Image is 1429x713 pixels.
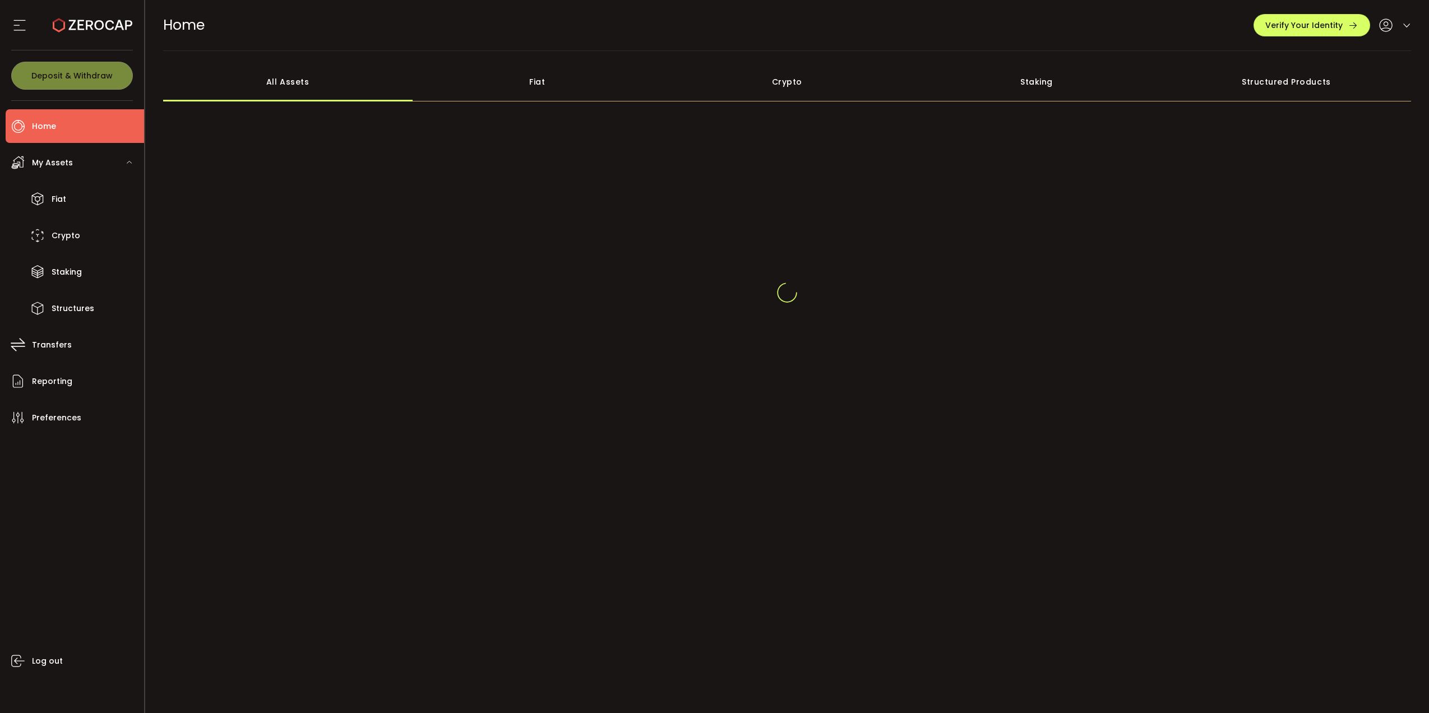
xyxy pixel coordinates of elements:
span: Log out [32,653,63,669]
span: Staking [52,264,82,280]
div: All Assets [163,62,413,101]
span: Home [163,15,205,35]
span: Home [32,118,56,135]
div: Fiat [413,62,662,101]
div: Crypto [662,62,912,101]
span: Verify Your Identity [1265,21,1343,29]
div: Staking [912,62,1161,101]
div: Structured Products [1162,62,1411,101]
button: Verify Your Identity [1254,14,1370,36]
span: Deposit & Withdraw [31,72,113,80]
span: Crypto [52,228,80,244]
span: My Assets [32,155,73,171]
span: Structures [52,300,94,317]
span: Reporting [32,373,72,390]
span: Transfers [32,337,72,353]
button: Deposit & Withdraw [11,62,133,90]
span: Fiat [52,191,66,207]
span: Preferences [32,410,81,426]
